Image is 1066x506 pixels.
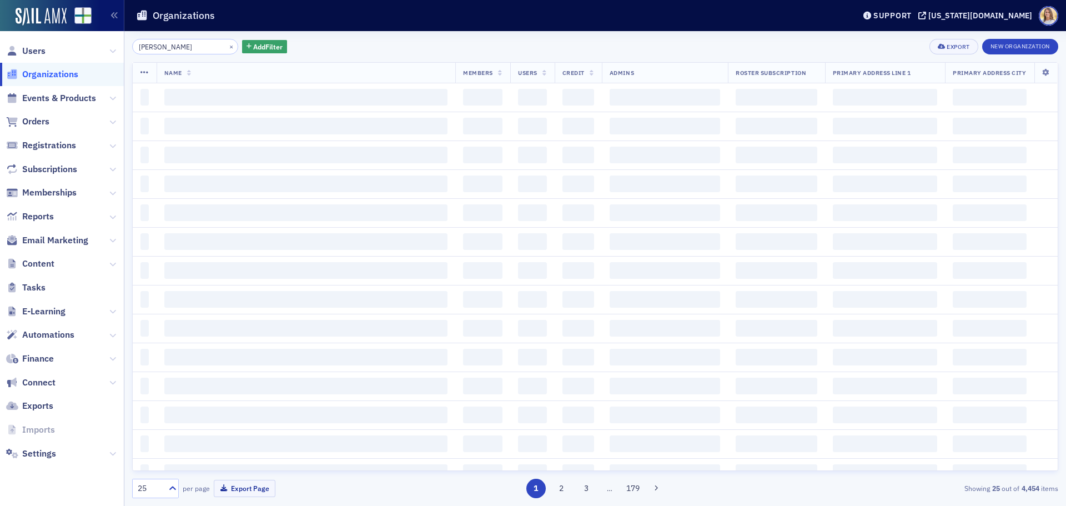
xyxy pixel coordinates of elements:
span: Users [518,69,537,77]
span: ‌ [518,262,547,279]
a: Connect [6,377,56,389]
span: ‌ [953,147,1027,163]
a: Memberships [6,187,77,199]
span: ‌ [610,320,720,337]
span: ‌ [736,349,817,365]
span: Primary Address City [953,69,1027,77]
a: Email Marketing [6,234,88,247]
span: Email Marketing [22,234,88,247]
span: ‌ [140,147,149,163]
span: Events & Products [22,92,96,104]
span: Registrations [22,139,76,152]
span: ‌ [164,349,448,365]
div: 25 [138,483,162,494]
span: ‌ [463,89,502,106]
span: ‌ [953,378,1027,394]
span: ‌ [463,407,502,423]
span: ‌ [953,407,1027,423]
span: Reports [22,211,54,223]
a: Registrations [6,139,76,152]
span: Imports [22,424,55,436]
button: AddFilter [242,40,288,54]
span: ‌ [164,464,448,481]
span: ‌ [140,204,149,221]
span: ‌ [463,118,502,134]
span: ‌ [562,435,594,452]
span: ‌ [140,435,149,452]
span: ‌ [562,176,594,192]
span: ‌ [164,291,448,308]
span: ‌ [953,320,1027,337]
span: ‌ [463,435,502,452]
span: ‌ [610,89,720,106]
a: Reports [6,211,54,223]
span: Exports [22,400,53,412]
span: Name [164,69,182,77]
span: ‌ [518,176,547,192]
span: ‌ [518,89,547,106]
span: ‌ [736,147,817,163]
div: Support [873,11,912,21]
span: ‌ [833,176,937,192]
span: ‌ [610,176,720,192]
span: ‌ [164,435,448,452]
span: Credit [562,69,585,77]
a: Events & Products [6,92,96,104]
a: Tasks [6,282,46,294]
span: ‌ [610,291,720,308]
span: ‌ [736,320,817,337]
span: Connect [22,377,56,389]
span: ‌ [736,378,817,394]
span: ‌ [610,262,720,279]
span: … [602,483,617,493]
span: ‌ [140,320,149,337]
a: Orders [6,116,49,128]
span: ‌ [953,118,1027,134]
span: ‌ [833,233,937,250]
span: ‌ [518,233,547,250]
a: Content [6,258,54,270]
span: ‌ [953,291,1027,308]
img: SailAMX [16,8,67,26]
span: ‌ [833,89,937,106]
span: Automations [22,329,74,341]
span: ‌ [953,349,1027,365]
button: Export [929,39,978,54]
span: ‌ [140,407,149,423]
span: ‌ [164,89,448,106]
span: ‌ [562,262,594,279]
span: Organizations [22,68,78,81]
span: ‌ [562,349,594,365]
label: per page [183,483,210,493]
span: ‌ [518,349,547,365]
span: Profile [1039,6,1058,26]
a: Imports [6,424,55,436]
span: ‌ [140,118,149,134]
span: ‌ [562,233,594,250]
div: [US_STATE][DOMAIN_NAME] [928,11,1032,21]
span: ‌ [562,320,594,337]
button: 1 [526,479,546,498]
span: Admins [610,69,634,77]
a: New Organization [982,41,1058,51]
span: ‌ [610,378,720,394]
span: ‌ [736,291,817,308]
span: ‌ [736,435,817,452]
span: ‌ [164,320,448,337]
button: [US_STATE][DOMAIN_NAME] [918,12,1036,19]
div: Showing out of items [757,483,1058,493]
span: ‌ [953,464,1027,481]
strong: 4,454 [1019,483,1041,493]
span: ‌ [610,349,720,365]
span: Settings [22,448,56,460]
span: ‌ [140,349,149,365]
span: ‌ [953,435,1027,452]
a: Users [6,45,46,57]
span: ‌ [140,262,149,279]
span: ‌ [610,464,720,481]
span: Members [463,69,493,77]
span: ‌ [833,435,937,452]
span: ‌ [610,233,720,250]
span: ‌ [164,233,448,250]
input: Search… [132,39,238,54]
